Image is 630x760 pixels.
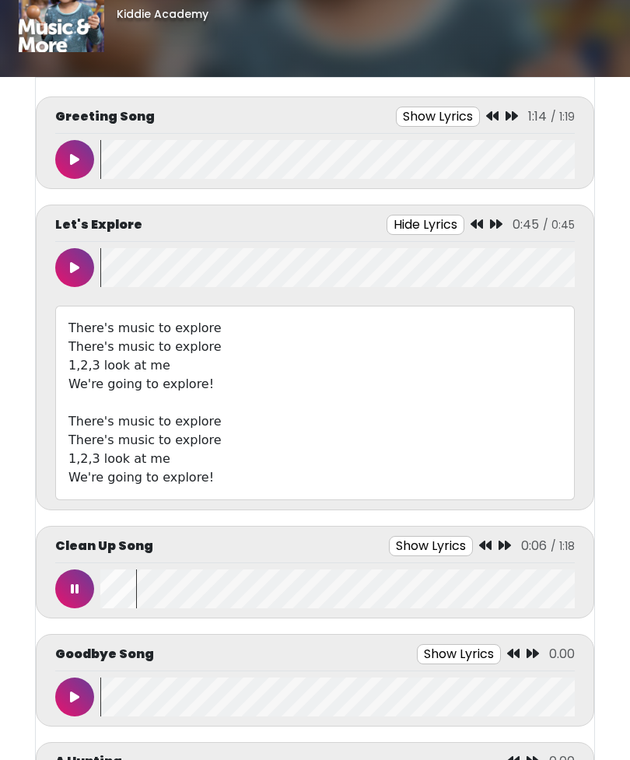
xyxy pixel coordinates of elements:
span: / 1:18 [551,538,575,554]
p: Goodbye Song [55,645,154,664]
p: Clean Up Song [55,537,153,555]
div: There's music to explore There's music to explore 1,2,3 look at me We're going to explore! There'... [55,306,575,500]
button: Show Lyrics [417,644,501,664]
span: 0.00 [549,645,575,663]
button: Show Lyrics [396,107,480,127]
h6: Kiddie Academy [117,8,229,21]
span: 0:06 [521,537,547,555]
button: Show Lyrics [389,536,473,556]
span: 1:14 [528,107,547,125]
span: / 1:19 [551,109,575,124]
p: Let's Explore [55,215,142,234]
span: / 0:45 [543,217,575,233]
button: Hide Lyrics [387,215,464,235]
span: 0:45 [513,215,539,233]
p: Greeting Song [55,107,155,126]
